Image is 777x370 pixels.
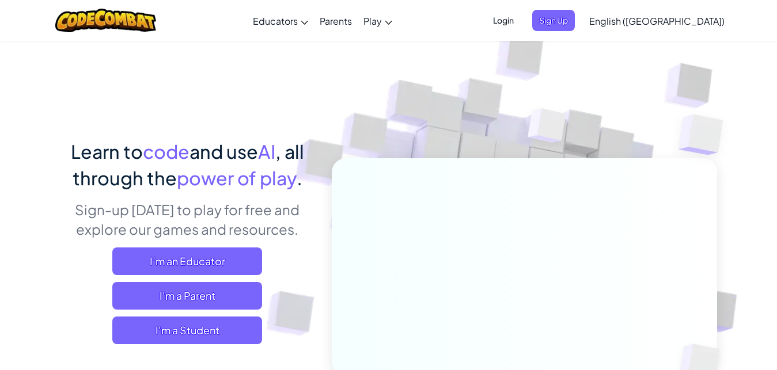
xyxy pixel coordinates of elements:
span: Learn to [71,140,143,163]
span: code [143,140,189,163]
img: Overlap cubes [655,86,755,184]
span: and use [189,140,258,163]
button: Sign Up [532,10,575,31]
span: English ([GEOGRAPHIC_DATA]) [589,15,725,27]
a: I'm a Parent [112,282,262,310]
a: Parents [314,5,358,36]
a: Educators [247,5,314,36]
span: . [297,166,302,189]
img: Overlap cubes [506,86,589,171]
span: Educators [253,15,298,27]
button: I'm a Student [112,316,262,344]
button: Login [486,10,521,31]
a: I'm an Educator [112,247,262,275]
p: Sign-up [DATE] to play for free and explore our games and resources. [60,200,314,239]
span: Play [363,15,382,27]
img: CodeCombat logo [55,9,156,32]
span: AI [258,140,275,163]
a: English ([GEOGRAPHIC_DATA]) [583,5,730,36]
a: Play [358,5,398,36]
span: power of play [177,166,297,189]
